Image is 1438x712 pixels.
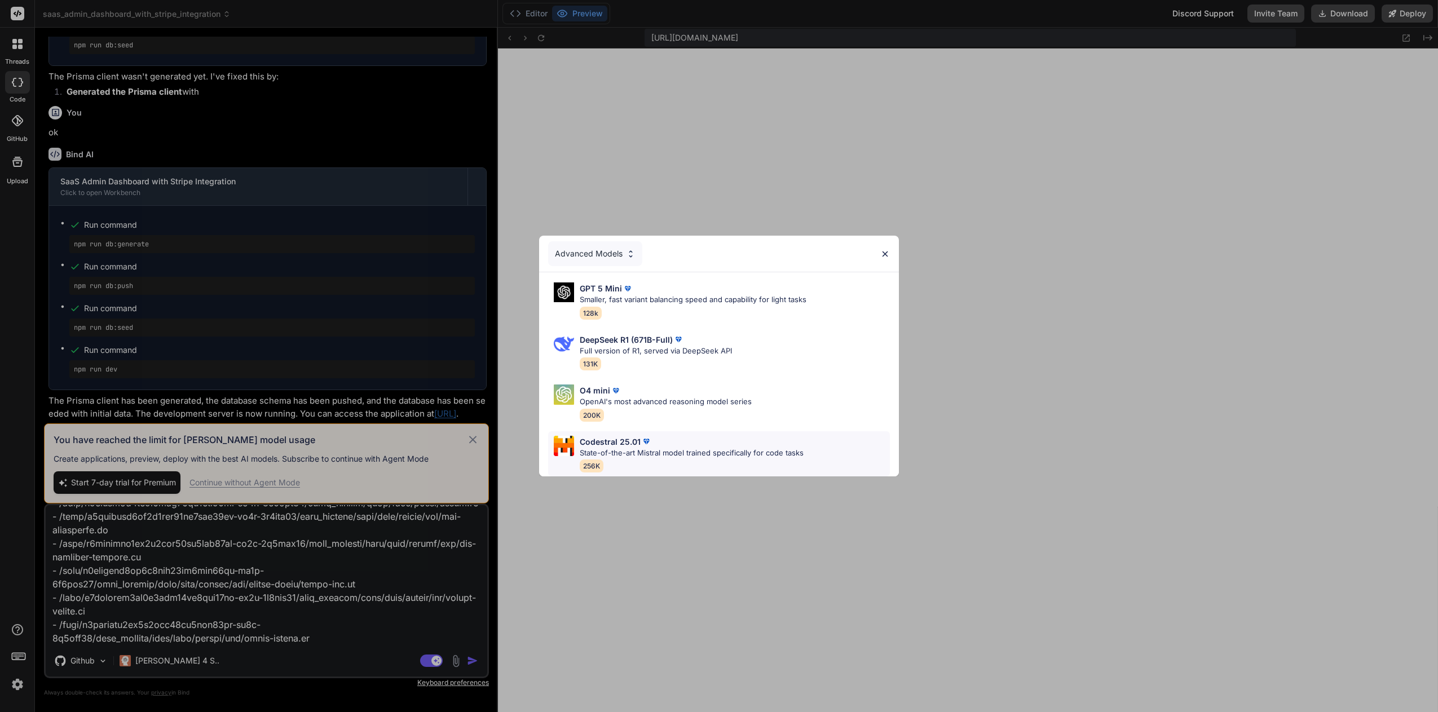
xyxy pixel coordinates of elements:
span: 200K [580,409,604,422]
p: Smaller, fast variant balancing speed and capability for light tasks [580,294,806,306]
img: Pick Models [554,436,574,456]
span: 128k [580,307,602,320]
img: premium [622,283,633,294]
p: State-of-the-art Mistral model trained specifically for code tasks [580,448,804,459]
p: Codestral 25.01 [580,436,641,448]
div: Advanced Models [548,241,642,266]
p: GPT 5 Mini [580,282,622,294]
p: DeepSeek R1 (671B-Full) [580,334,673,346]
p: OpenAI's most advanced reasoning model series [580,396,752,408]
img: Pick Models [554,282,574,302]
img: premium [673,334,684,345]
img: close [880,249,890,259]
p: O4 mini [580,384,610,396]
span: 256K [580,459,603,472]
img: Pick Models [554,384,574,405]
img: Pick Models [626,249,636,259]
img: premium [641,436,652,447]
p: Full version of R1, served via DeepSeek API [580,346,732,357]
span: 131K [580,357,601,370]
img: Pick Models [554,334,574,354]
img: premium [610,385,621,396]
